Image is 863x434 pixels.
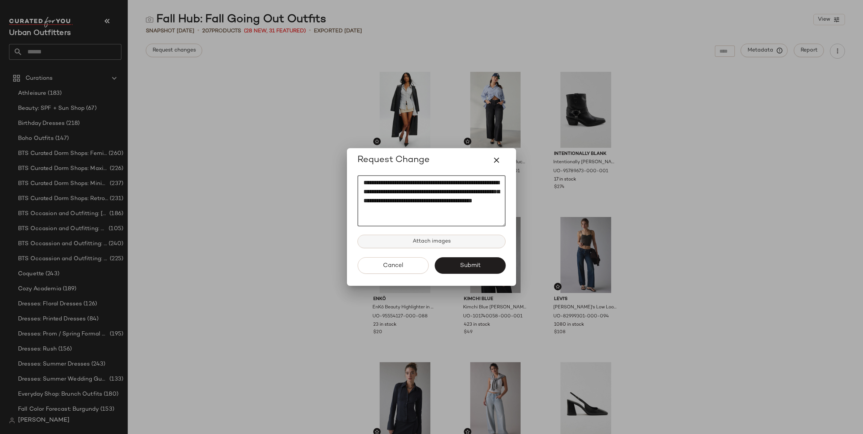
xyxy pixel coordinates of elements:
button: Cancel [357,257,428,274]
button: Attach images [357,235,506,248]
span: Request Change [357,154,430,166]
span: Attach images [412,238,451,244]
span: Cancel [383,262,403,269]
span: Submit [459,262,480,269]
button: Submit [435,257,506,274]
